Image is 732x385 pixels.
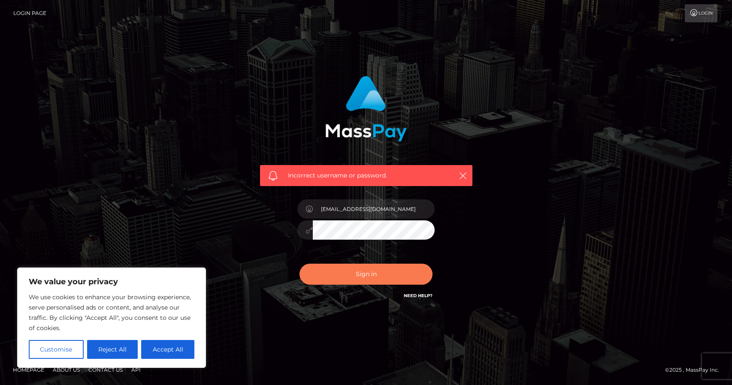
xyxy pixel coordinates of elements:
[29,292,194,333] p: We use cookies to enhance your browsing experience, serve personalised ads or content, and analys...
[288,171,445,180] span: Incorrect username or password.
[141,340,194,359] button: Accept All
[29,277,194,287] p: We value your privacy
[325,76,407,141] img: MassPay Login
[128,363,144,376] a: API
[9,363,48,376] a: Homepage
[404,293,433,298] a: Need Help?
[85,363,126,376] a: Contact Us
[29,340,84,359] button: Customise
[13,4,46,22] a: Login Page
[313,199,435,219] input: Username...
[299,264,433,285] button: Sign in
[685,4,717,22] a: Login
[87,340,138,359] button: Reject All
[17,268,206,368] div: We value your privacy
[49,363,83,376] a: About Us
[665,365,726,375] div: © 2025 , MassPay Inc.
